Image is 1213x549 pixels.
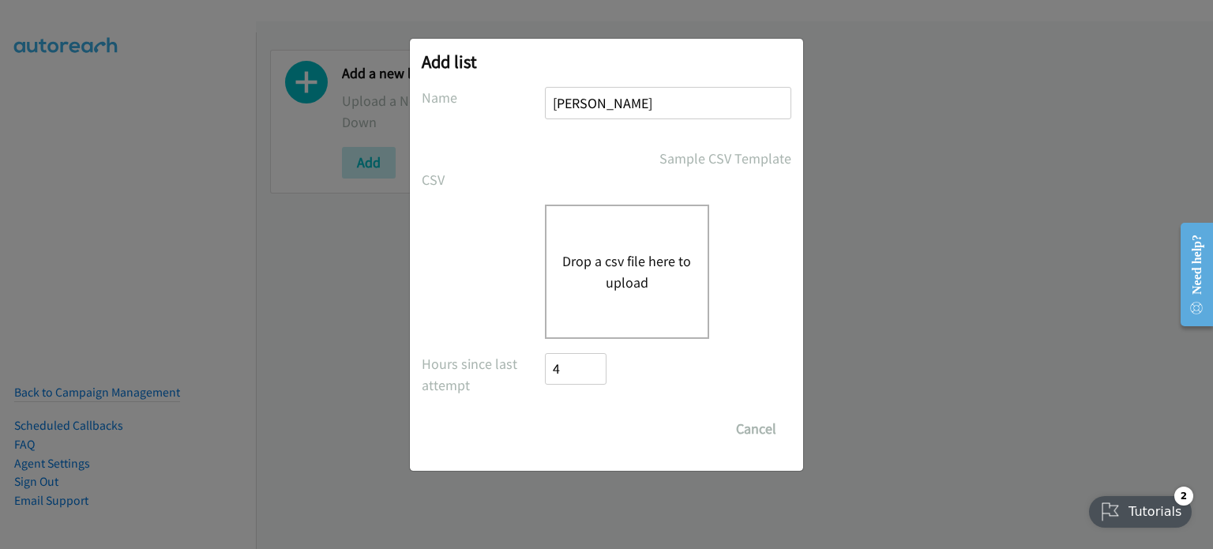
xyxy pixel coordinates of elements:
iframe: Checklist [1080,480,1201,537]
iframe: Resource Center [1168,212,1213,337]
a: Sample CSV Template [659,148,791,169]
label: CSV [422,169,545,190]
h2: Add list [422,51,791,73]
label: Name [422,87,545,108]
button: Cancel [721,413,791,445]
label: Hours since last attempt [422,353,545,396]
button: Drop a csv file here to upload [562,250,692,293]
